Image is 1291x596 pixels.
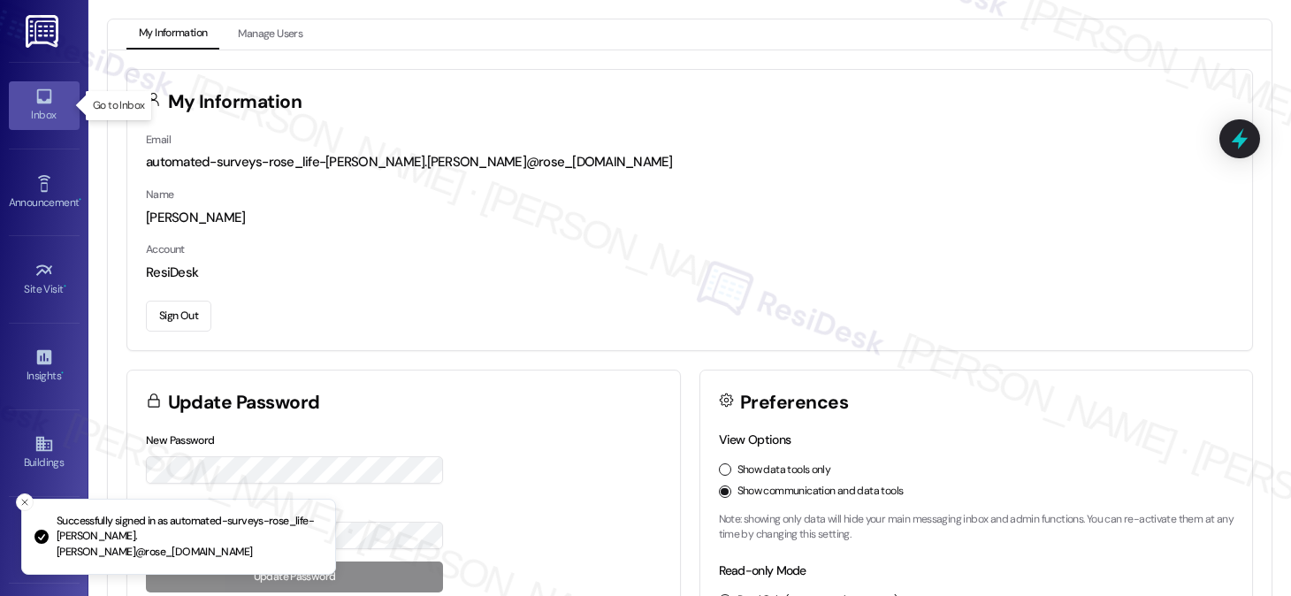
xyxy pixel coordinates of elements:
[168,93,302,111] h3: My Information
[9,81,80,129] a: Inbox
[26,15,62,48] img: ResiDesk Logo
[93,98,144,113] p: Go to Inbox
[57,514,321,561] p: Successfully signed in as automated-surveys-rose_life-[PERSON_NAME].[PERSON_NAME]@rose_[DOMAIN_NAME]
[225,19,315,50] button: Manage Users
[146,153,1234,172] div: automated-surveys-rose_life-[PERSON_NAME].[PERSON_NAME]@rose_[DOMAIN_NAME]
[9,342,80,390] a: Insights •
[740,394,848,412] h3: Preferences
[146,264,1234,282] div: ResiDesk
[737,462,831,478] label: Show data tools only
[146,133,171,147] label: Email
[9,516,80,564] a: Leads
[146,433,215,447] label: New Password
[16,493,34,511] button: Close toast
[9,429,80,477] a: Buildings
[737,484,904,500] label: Show communication and data tools
[146,209,1234,227] div: [PERSON_NAME]
[61,367,64,379] span: •
[146,301,211,332] button: Sign Out
[64,280,66,293] span: •
[719,562,806,578] label: Read-only Mode
[79,194,81,206] span: •
[146,242,185,256] label: Account
[168,394,320,412] h3: Update Password
[146,187,174,202] label: Name
[719,512,1234,543] p: Note: showing only data will hide your main messaging inbox and admin functions. You can re-activ...
[9,256,80,303] a: Site Visit •
[719,432,791,447] label: View Options
[126,19,219,50] button: My Information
